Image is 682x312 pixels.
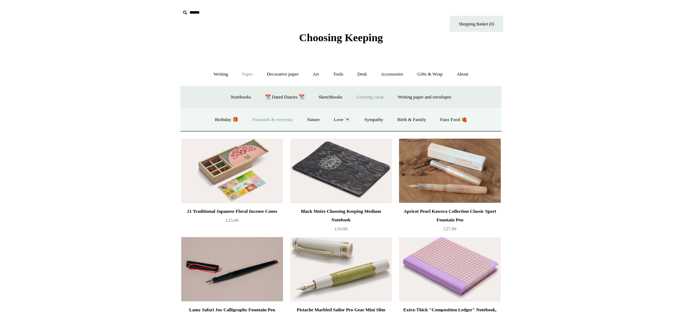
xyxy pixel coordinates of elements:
a: Lamy Safari Joy Calligraphy Fountain Pen Lamy Safari Joy Calligraphy Fountain Pen [181,237,283,302]
a: Writing [207,65,235,84]
a: Faux Food 🍓 [434,110,474,129]
a: Accessories [375,65,410,84]
span: Choosing Keeping [299,32,383,43]
a: Notebooks [224,88,257,107]
a: Black Moire Choosing Keeping Medium Notebook £10.00 [290,207,392,236]
span: £27.00 [443,226,456,231]
img: Lamy Safari Joy Calligraphy Fountain Pen [181,237,283,302]
a: 21 Traditional Japanese Floral Incense Cones 21 Traditional Japanese Floral Incense Cones [181,139,283,203]
a: Apricot Pearl Kaweco Collection Classic Sport Fountain Pen Apricot Pearl Kaweco Collection Classi... [399,139,501,203]
a: Sketchbooks [312,88,349,107]
a: Pistache Marbled Sailor Pro Gear Mini Slim Fountain Pen Pistache Marbled Sailor Pro Gear Mini Sli... [290,237,392,302]
a: Nature [301,110,326,129]
a: Tools [327,65,350,84]
a: 📆 Dated Diaries 📆 [259,88,311,107]
a: Greeting cards [350,88,390,107]
a: Shopping Basket (0) [450,16,503,32]
a: Love 💌 [327,110,357,129]
div: Black Moire Choosing Keeping Medium Notebook [292,207,390,224]
a: Apricot Pearl Kaweco Collection Classic Sport Fountain Pen £27.00 [399,207,501,236]
img: Apricot Pearl Kaweco Collection Classic Sport Fountain Pen [399,139,501,203]
img: Extra-Thick "Composition Ledger" Notebook, Chiyogami Notebook, Pink Plaid [399,237,501,302]
a: Paper [236,65,259,84]
div: Apricot Pearl Kaweco Collection Classic Sport Fountain Pen [401,207,499,224]
a: About [450,65,475,84]
a: Postcards & everyday [246,110,299,129]
img: Pistache Marbled Sailor Pro Gear Mini Slim Fountain Pen [290,237,392,302]
span: £25.00 [226,217,239,223]
a: Choosing Keeping [299,37,383,42]
a: 21 Traditional Japanese Floral Incense Cones £25.00 [181,207,283,236]
a: Sympathy [358,110,390,129]
span: £10.00 [335,226,347,231]
div: 21 Traditional Japanese Floral Incense Cones [183,207,281,216]
a: Birthday 🎁 [208,110,245,129]
a: Art [306,65,325,84]
a: Birth & Family [391,110,432,129]
a: Writing paper and envelopes [392,88,458,107]
a: Black Moire Choosing Keeping Medium Notebook Black Moire Choosing Keeping Medium Notebook [290,139,392,203]
a: Desk [351,65,374,84]
a: Decorative paper [260,65,305,84]
img: 21 Traditional Japanese Floral Incense Cones [181,139,283,203]
img: Black Moire Choosing Keeping Medium Notebook [290,139,392,203]
a: Extra-Thick "Composition Ledger" Notebook, Chiyogami Notebook, Pink Plaid Extra-Thick "Compositio... [399,237,501,302]
a: Gifts & Wrap [411,65,449,84]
